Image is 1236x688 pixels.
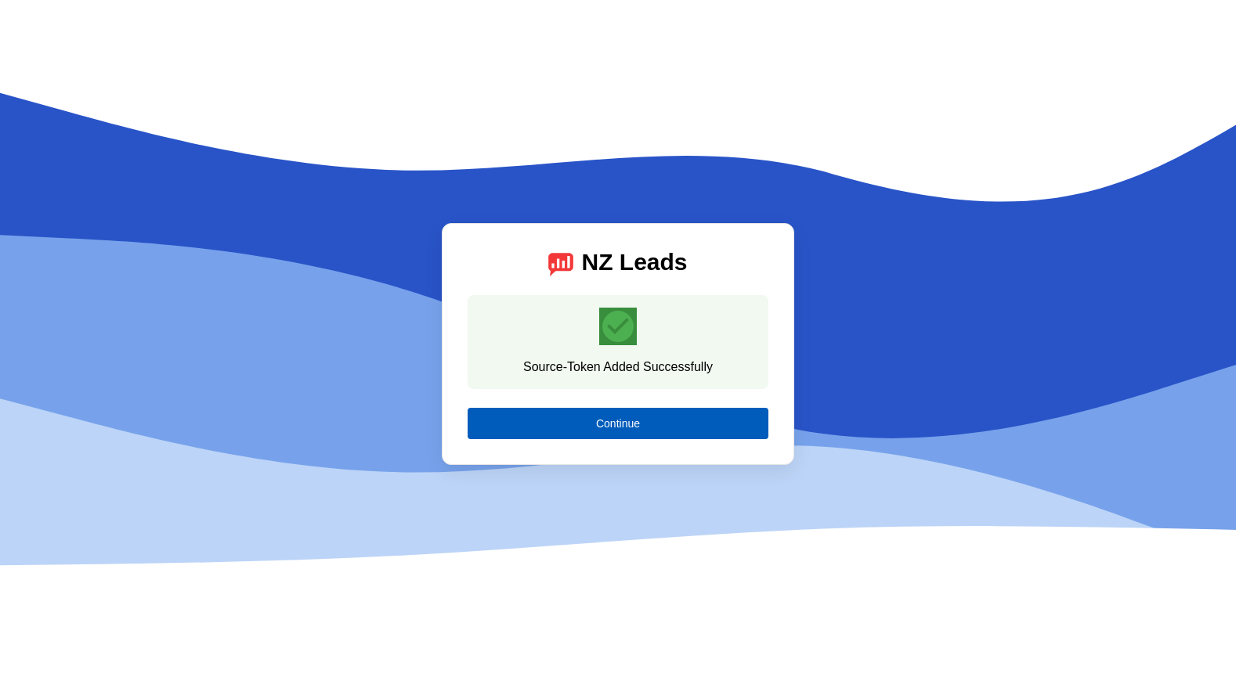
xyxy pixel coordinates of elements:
[581,249,687,276] div: NZ Leads
[548,249,573,276] img: logo
[468,408,768,439] button: Continue
[599,308,637,345] mat-icon: check_circle
[596,417,640,430] span: Continue
[523,358,713,376] div: Source-Token Added Successfully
